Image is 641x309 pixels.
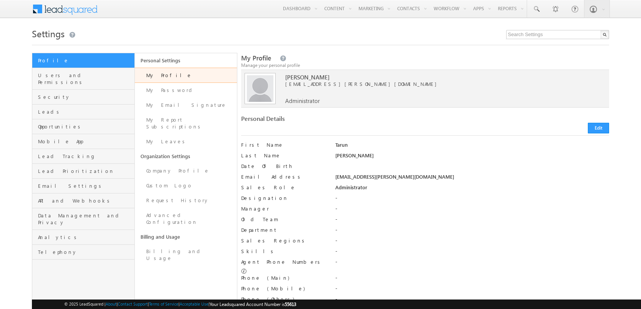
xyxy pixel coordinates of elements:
div: - [335,195,609,205]
span: Email Settings [38,182,132,189]
label: Email Address [241,173,326,180]
div: Personal Details [241,115,420,126]
a: Request History [135,193,237,208]
div: Tarun [335,141,609,152]
a: Lead Tracking [32,149,134,164]
a: Billing and Usage [135,244,237,266]
span: Security [38,93,132,100]
div: Manage your personal profile [241,62,609,69]
label: Agent Phone Numbers [241,258,323,265]
a: Security [32,90,134,105]
a: Lead Prioritization [32,164,134,179]
span: Users and Permissions [38,72,132,86]
div: Administrator [335,184,609,195]
span: Settings [32,27,65,40]
span: 55613 [285,301,296,307]
span: Analytics [38,234,132,241]
a: Custom Logo [135,178,237,193]
a: Telephony [32,245,134,260]
label: Sales Role [241,184,326,191]
div: - [335,216,609,227]
span: Profile [38,57,132,64]
div: - [335,258,609,269]
a: Advanced Configuration [135,208,237,230]
span: Administrator [285,97,320,104]
span: Lead Prioritization [38,168,132,174]
a: Users and Permissions [32,68,134,90]
label: Old Team [241,216,326,223]
div: - [335,227,609,237]
a: My Leaves [135,134,237,149]
label: First Name [241,141,326,148]
label: Department [241,227,326,233]
a: Leads [32,105,134,119]
div: - [335,237,609,248]
a: Analytics [32,230,134,245]
div: - [335,205,609,216]
span: API and Webhooks [38,197,132,204]
div: - [335,248,609,258]
label: Date Of Birth [241,163,326,170]
a: My Email Signature [135,98,237,113]
label: Phone (Main) [241,274,326,281]
a: API and Webhooks [32,193,134,208]
div: - [335,296,609,306]
a: My Profile [135,68,237,83]
label: Last Name [241,152,326,159]
a: About [106,301,117,306]
div: - [335,285,609,296]
span: Leads [38,108,132,115]
input: Search Settings [506,30,609,39]
a: My Report Subscriptions [135,113,237,134]
span: © 2025 LeadSquared | | | | | [64,301,296,308]
a: Terms of Service [149,301,178,306]
span: Your Leadsquared Account Number is [210,301,296,307]
span: Mobile App [38,138,132,145]
span: Telephony [38,249,132,255]
a: My Password [135,83,237,98]
label: Sales Regions [241,237,326,244]
button: Edit [588,123,609,133]
label: Skills [241,248,326,255]
label: Phone (Mobile) [241,285,305,292]
a: Data Management and Privacy [32,208,134,230]
div: [PERSON_NAME] [335,152,609,163]
span: My Profile [241,54,271,62]
a: Billing and Usage [135,230,237,244]
a: Acceptable Use [180,301,208,306]
span: [PERSON_NAME] [285,74,579,81]
a: Email Settings [32,179,134,193]
a: Organization Settings [135,149,237,163]
a: Company Profile [135,163,237,178]
span: Lead Tracking [38,153,132,160]
span: Data Management and Privacy [38,212,132,226]
div: [EMAIL_ADDRESS][PERSON_NAME][DOMAIN_NAME] [335,173,609,184]
label: Designation [241,195,326,201]
label: Manager [241,205,326,212]
label: Phone (Others) [241,296,326,303]
a: Profile [32,53,134,68]
span: Opportunities [38,123,132,130]
div: - [335,274,609,285]
a: Contact Support [118,301,148,306]
a: Opportunities [32,119,134,134]
span: [EMAIL_ADDRESS][PERSON_NAME][DOMAIN_NAME] [285,81,579,87]
a: Mobile App [32,134,134,149]
a: Personal Settings [135,53,237,68]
